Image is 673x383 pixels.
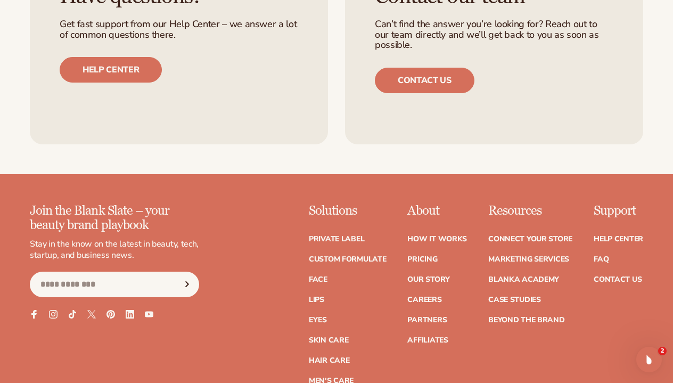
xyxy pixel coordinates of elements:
a: Our Story [407,276,449,283]
a: Case Studies [488,296,541,304]
p: About [407,204,467,218]
a: Pricing [407,256,437,263]
button: Subscribe [175,272,199,297]
a: Careers [407,296,441,304]
a: FAQ [594,256,609,263]
a: How It Works [407,235,467,243]
a: Contact us [375,68,474,93]
a: Connect your store [488,235,572,243]
a: Partners [407,316,447,324]
a: Marketing services [488,256,569,263]
a: Custom formulate [309,256,387,263]
a: Beyond the brand [488,316,565,324]
a: Blanka Academy [488,276,559,283]
iframe: Intercom live chat [636,347,662,372]
a: Contact Us [594,276,642,283]
p: Get fast support from our Help Center – we answer a lot of common questions there. [60,19,298,40]
a: Skin Care [309,337,348,344]
p: Resources [488,204,572,218]
p: Solutions [309,204,387,218]
p: Stay in the know on the latest in beauty, tech, startup, and business news. [30,239,199,261]
a: Face [309,276,327,283]
p: Join the Blank Slate – your beauty brand playbook [30,204,199,232]
p: Support [594,204,643,218]
a: Lips [309,296,324,304]
a: Affiliates [407,337,448,344]
span: 2 [658,347,667,355]
a: Help Center [594,235,643,243]
p: Can’t find the answer you’re looking for? Reach out to our team directly and we’ll get back to yo... [375,19,613,51]
a: Help center [60,57,162,83]
a: Hair Care [309,357,349,364]
a: Eyes [309,316,327,324]
a: Private label [309,235,364,243]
